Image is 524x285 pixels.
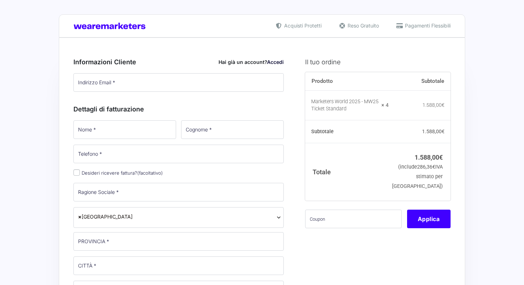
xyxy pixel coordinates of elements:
[305,72,389,91] th: Prodotto
[305,143,389,200] th: Totale
[389,72,451,91] th: Subtotale
[392,164,443,189] small: (include IVA stimato per [GEOGRAPHIC_DATA])
[439,154,443,161] span: €
[305,210,402,228] input: Coupon
[73,145,284,163] input: Telefono *
[73,57,284,67] h3: Informazioni Cliente
[403,22,451,29] span: Pagamenti Flessibili
[219,58,284,66] div: Hai già un account?
[305,57,451,67] h3: Il tuo ordine
[422,129,445,134] bdi: 1.588,00
[137,170,163,176] span: (facoltativo)
[442,102,445,108] span: €
[407,210,451,228] button: Applica
[181,120,284,139] input: Cognome *
[73,73,284,92] input: Indirizzo Email *
[282,22,322,29] span: Acquisti Protetti
[415,154,443,161] bdi: 1.588,00
[78,213,279,220] span: Italia
[432,164,435,170] span: €
[346,22,379,29] span: Reso Gratuito
[78,213,82,220] span: ×
[73,170,163,176] label: Desideri ricevere fattura?
[267,59,284,65] a: Accedi
[305,91,389,120] td: Marketers World 2025 - MW25 Ticket Standard
[305,120,389,143] th: Subtotale
[381,102,389,109] strong: × 4
[73,207,284,228] span: Italia
[73,232,284,251] input: PROVINCIA *
[73,256,284,275] input: CITTÀ *
[73,104,284,114] h3: Dettagli di fatturazione
[73,169,80,176] input: Desideri ricevere fattura?(facoltativo)
[422,102,445,108] bdi: 1.588,00
[73,120,176,139] input: Nome *
[417,164,435,170] span: 286,36
[442,129,445,134] span: €
[73,183,284,201] input: Ragione Sociale *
